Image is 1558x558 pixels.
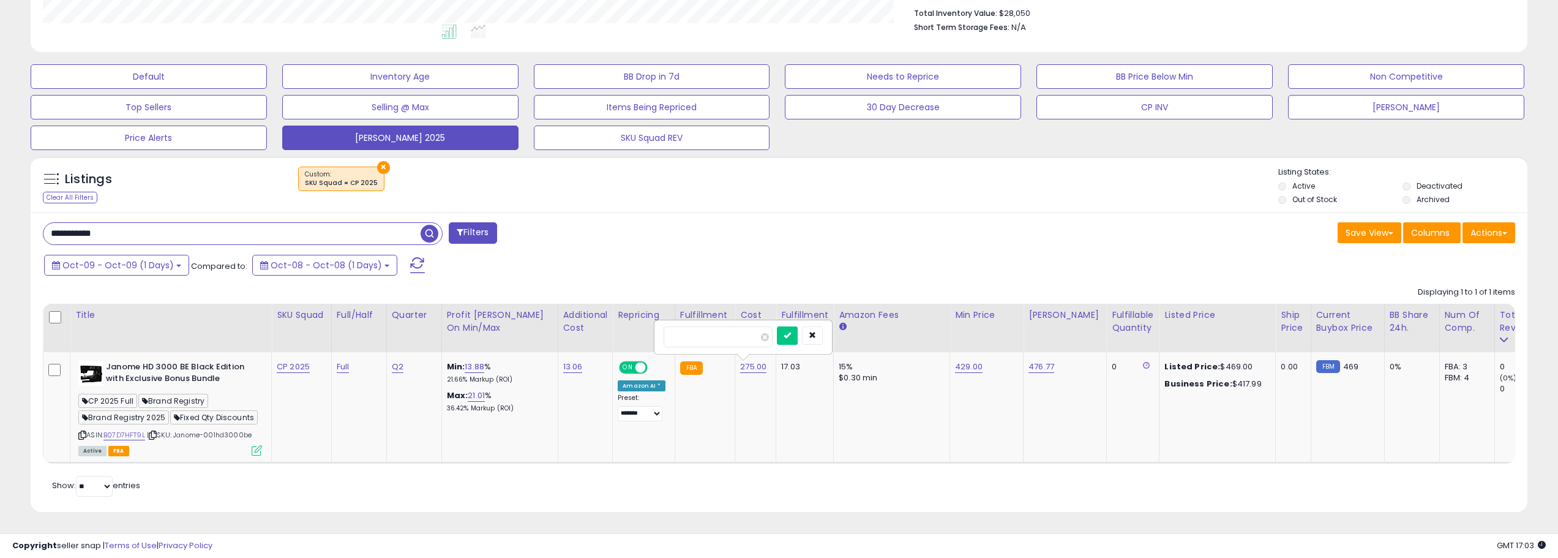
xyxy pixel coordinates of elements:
[1497,540,1546,551] span: 2025-10-9 17:03 GMT
[740,309,771,322] div: Cost
[839,361,940,372] div: 15%
[331,304,386,352] th: CSV column name: cust_attr_9_Full/Half
[75,309,266,322] div: Title
[1403,222,1461,243] button: Columns
[1500,373,1517,383] small: (0%)
[1445,309,1489,334] div: Num of Comp.
[272,304,332,352] th: CSV column name: cust_attr_8_SKU Squad
[1390,309,1434,334] div: BB Share 24h.
[44,255,189,276] button: Oct-09 - Oct-09 (1 Days)
[1281,309,1305,334] div: Ship Price
[534,95,770,119] button: Items Being Repriced
[1288,95,1524,119] button: [PERSON_NAME]
[441,304,558,352] th: The percentage added to the cost of goods (COGS) that forms the calculator for Min & Max prices.
[1390,361,1430,372] div: 0%
[955,309,1018,322] div: Min Price
[252,255,397,276] button: Oct-08 - Oct-08 (1 Days)
[392,309,436,322] div: Quarter
[563,309,608,334] div: Additional Cost
[1028,361,1054,373] a: 476.77
[12,540,212,552] div: seller snap | |
[271,259,382,271] span: Oct-08 - Oct-08 (1 Days)
[12,540,57,551] strong: Copyright
[305,179,378,187] div: SKU Squad = CP 2025
[52,480,140,491] span: Show: entries
[1164,309,1270,322] div: Listed Price
[1411,227,1450,239] span: Columns
[447,309,553,334] div: Profit [PERSON_NAME] on Min/Max
[785,95,1021,119] button: 30 Day Decrease
[1164,361,1266,372] div: $469.00
[31,64,267,89] button: Default
[43,192,97,203] div: Clear All Filters
[106,361,255,387] b: Janome HD 3000 BE Black Edition with Exclusive Bonus Bundle
[191,260,247,272] span: Compared to:
[377,161,390,174] button: ×
[1164,378,1232,390] b: Business Price:
[468,390,485,402] a: 21.01
[305,170,378,188] span: Custom:
[618,309,670,322] div: Repricing
[680,309,730,322] div: Fulfillment
[1288,64,1524,89] button: Non Competitive
[1462,222,1515,243] button: Actions
[103,430,145,440] a: B07D7HFT9L
[534,126,770,150] button: SKU Squad REV
[618,380,665,391] div: Amazon AI *
[447,390,549,413] div: %
[914,22,1009,32] b: Short Term Storage Fees:
[839,322,846,333] small: Amazon Fees.
[914,5,1506,20] li: $28,050
[138,394,208,408] span: Brand Registry
[1292,181,1315,191] label: Active
[447,390,468,401] b: Max:
[277,361,310,373] a: CP 2025
[1036,95,1273,119] button: CP INV
[465,361,484,373] a: 13.88
[620,363,635,373] span: ON
[447,361,549,384] div: %
[78,361,103,386] img: 41jMPlV1OBL._SL40_.jpg
[646,363,665,373] span: OFF
[618,394,665,421] div: Preset:
[781,309,828,334] div: Fulfillment Cost
[337,361,350,373] a: Full
[31,126,267,150] button: Price Alerts
[282,126,519,150] button: [PERSON_NAME] 2025
[1500,361,1549,372] div: 0
[282,64,519,89] button: Inventory Age
[1338,222,1401,243] button: Save View
[563,361,583,373] a: 13.06
[447,375,549,384] p: 21.66% Markup (ROI)
[534,64,770,89] button: BB Drop in 7d
[337,309,381,322] div: Full/Half
[1343,361,1358,372] span: 469
[740,361,766,373] a: 275.00
[955,361,983,373] a: 429.00
[277,309,326,322] div: SKU Squad
[31,95,267,119] button: Top Sellers
[1316,309,1379,334] div: Current Buybox Price
[65,171,112,188] h5: Listings
[785,64,1021,89] button: Needs to Reprice
[1417,181,1462,191] label: Deactivated
[62,259,174,271] span: Oct-09 - Oct-09 (1 Days)
[1445,361,1485,372] div: FBA: 3
[78,410,169,424] span: Brand Registry 2025
[170,410,258,424] span: Fixed Qty Discounts
[105,540,157,551] a: Terms of Use
[1278,167,1527,178] p: Listing States:
[1036,64,1273,89] button: BB Price Below Min
[839,372,940,383] div: $0.30 min
[839,309,945,322] div: Amazon Fees
[392,361,403,373] a: Q2
[447,361,465,372] b: Min:
[1316,360,1340,373] small: FBM
[78,361,262,454] div: ASIN:
[1417,194,1450,205] label: Archived
[108,446,129,456] span: FBA
[1011,21,1026,33] span: N/A
[1418,287,1515,298] div: Displaying 1 to 1 of 1 items
[1112,361,1150,372] div: 0
[447,404,549,413] p: 36.42% Markup (ROI)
